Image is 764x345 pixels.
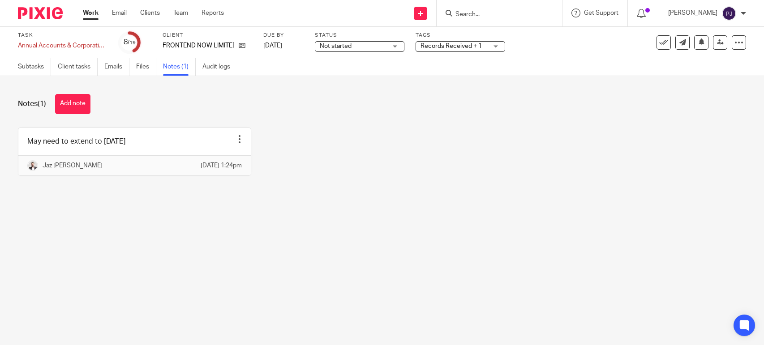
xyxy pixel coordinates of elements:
[43,161,103,170] p: Jaz [PERSON_NAME]
[18,41,107,50] div: Annual Accounts & Corporation Tax Return - [DATE]
[421,43,482,49] span: Records Received + 1
[202,58,237,76] a: Audit logs
[58,58,98,76] a: Client tasks
[104,58,129,76] a: Emails
[27,160,38,171] img: 48292-0008-compressed%20square.jpg
[455,11,535,19] input: Search
[263,32,304,39] label: Due by
[202,9,224,17] a: Reports
[38,100,46,107] span: (1)
[140,9,160,17] a: Clients
[416,32,505,39] label: Tags
[18,7,63,19] img: Pixie
[55,94,90,114] button: Add note
[128,40,136,45] small: /19
[263,43,282,49] span: [DATE]
[163,32,252,39] label: Client
[315,32,404,39] label: Status
[136,58,156,76] a: Files
[112,9,127,17] a: Email
[668,9,717,17] p: [PERSON_NAME]
[163,58,196,76] a: Notes (1)
[201,161,242,170] p: [DATE] 1:24pm
[18,99,46,109] h1: Notes
[320,43,352,49] span: Not started
[124,37,136,47] div: 8
[173,9,188,17] a: Team
[163,41,234,50] p: FRONTEND NOW LIMITED
[83,9,99,17] a: Work
[18,41,107,50] div: Annual Accounts &amp; Corporation Tax Return - July 31, 2025
[722,6,736,21] img: svg%3E
[584,10,618,16] span: Get Support
[18,58,51,76] a: Subtasks
[18,32,107,39] label: Task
